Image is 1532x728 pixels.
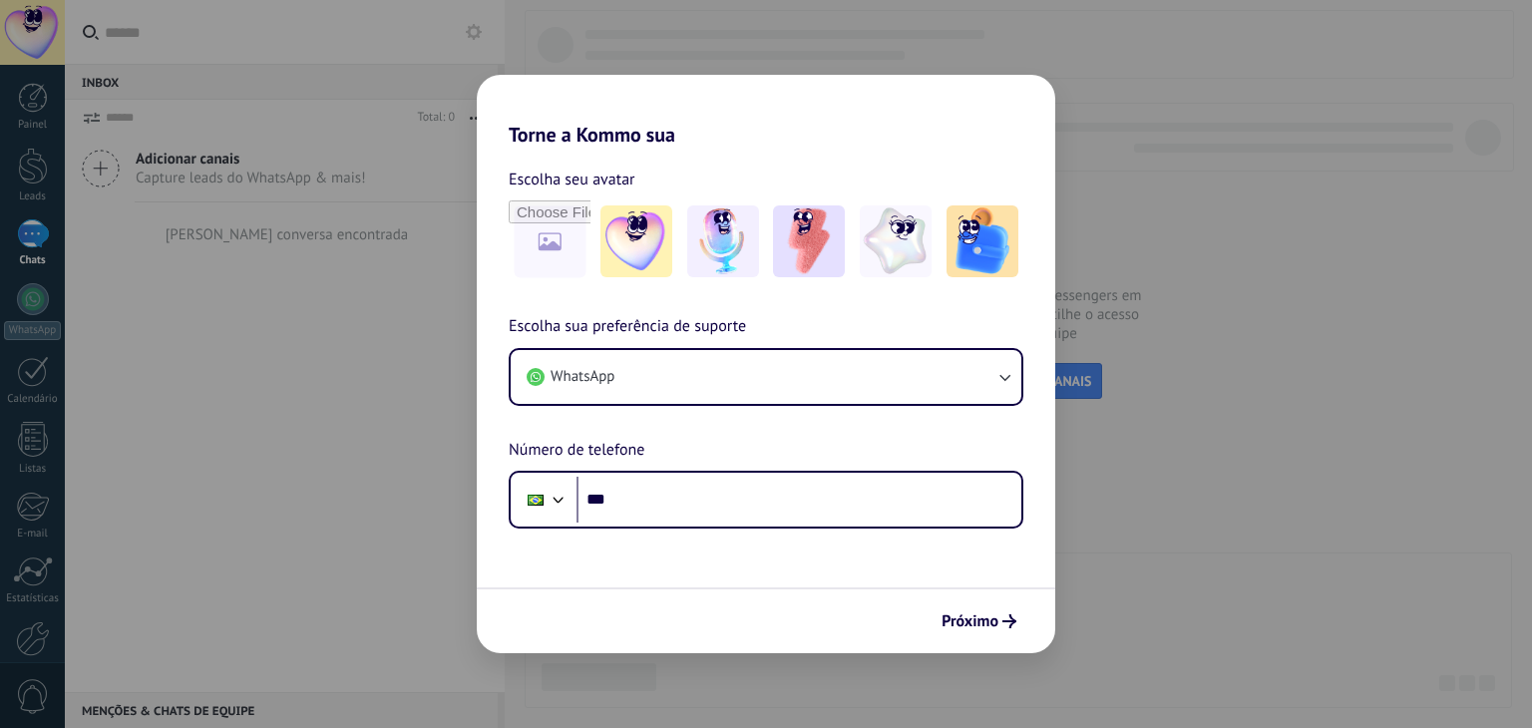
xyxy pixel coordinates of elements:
[509,314,746,340] span: Escolha sua preferência de suporte
[509,167,635,192] span: Escolha seu avatar
[947,205,1018,277] img: -5.jpeg
[509,438,644,464] span: Número de telefone
[773,205,845,277] img: -3.jpeg
[517,479,555,521] div: Brazil: + 55
[477,75,1055,147] h2: Torne a Kommo sua
[551,367,614,387] span: WhatsApp
[600,205,672,277] img: -1.jpeg
[687,205,759,277] img: -2.jpeg
[942,614,998,628] span: Próximo
[511,350,1021,404] button: WhatsApp
[933,604,1025,638] button: Próximo
[860,205,932,277] img: -4.jpeg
